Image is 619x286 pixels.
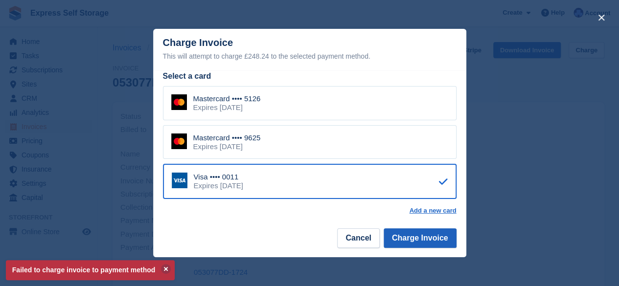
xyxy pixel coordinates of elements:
button: Charge Invoice [384,228,457,248]
button: close [594,10,609,25]
div: Select a card [163,70,457,82]
div: Expires [DATE] [193,142,261,151]
div: Expires [DATE] [193,103,261,112]
a: Add a new card [409,207,456,215]
button: Cancel [337,228,379,248]
img: Visa Logo [172,173,187,188]
img: Mastercard Logo [171,94,187,110]
div: Mastercard •••• 9625 [193,133,261,142]
div: Expires [DATE] [194,181,243,190]
p: Failed to charge invoice to payment method [6,260,175,280]
div: Mastercard •••• 5126 [193,94,261,103]
div: Charge Invoice [163,37,457,62]
img: Mastercard Logo [171,133,187,149]
div: This will attempt to charge £248.24 to the selected payment method. [163,50,457,62]
div: Visa •••• 0011 [194,173,243,181]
